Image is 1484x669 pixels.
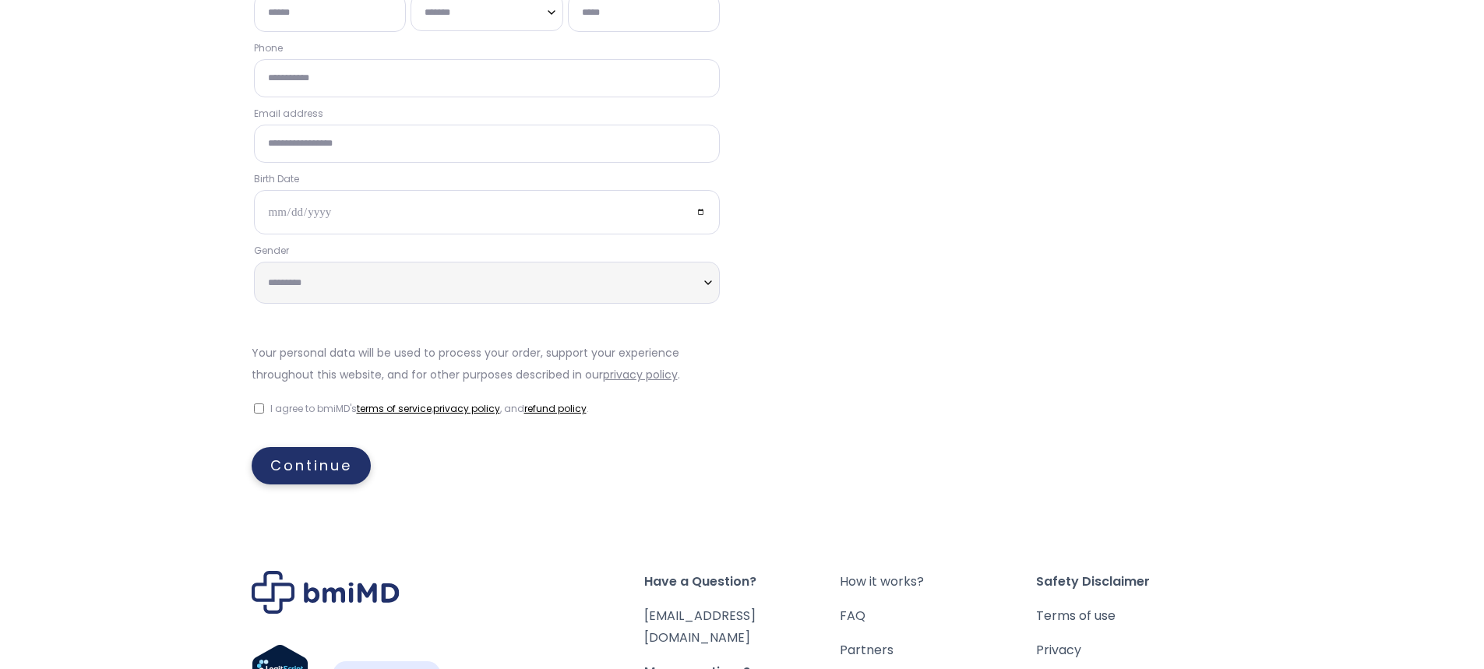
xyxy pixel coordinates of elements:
a: How it works? [840,571,1036,593]
a: Terms of use [1036,605,1232,627]
p: Your personal data will be used to process your order, support your experience throughout this we... [252,342,723,386]
a: privacy policy [433,402,500,415]
label: Gender [254,244,721,258]
a: refund policy [524,402,587,415]
a: Partners [840,639,1036,661]
span: Have a Question? [644,571,841,593]
span: Safety Disclaimer [1036,571,1232,593]
label: Birth Date [254,172,721,186]
a: terms of service [357,402,432,415]
a: FAQ [840,605,1036,627]
a: Continue [252,447,371,484]
a: [EMAIL_ADDRESS][DOMAIN_NAME] [644,607,756,646]
label: Phone [254,41,721,55]
label: I agree to bmiMD's , , and . [270,400,589,418]
a: privacy policy [603,367,678,382]
a: Privacy [1036,639,1232,661]
img: Brand Logo [252,571,400,614]
label: Email address [254,107,721,121]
